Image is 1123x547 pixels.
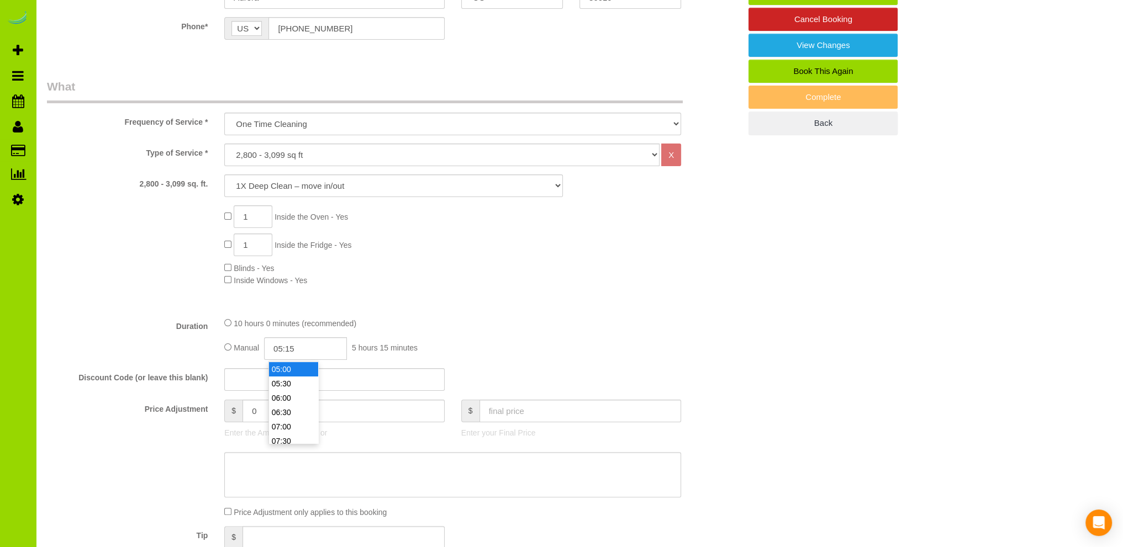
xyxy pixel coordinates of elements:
p: Enter your Final Price [461,427,681,438]
span: Inside Windows - Yes [234,276,307,285]
label: Price Adjustment [39,400,216,415]
li: 05:00 [269,362,318,376]
a: Book This Again [748,60,898,83]
label: Tip [39,526,216,541]
span: Manual [234,343,259,352]
div: Open Intercom Messenger [1085,509,1112,536]
span: Price Adjustment only applies to this booking [234,508,387,517]
img: Automaid Logo [7,11,29,26]
input: Phone* [268,17,444,40]
label: Phone* [39,17,216,32]
li: 06:30 [269,405,318,419]
a: Back [748,111,898,135]
input: final price [479,400,682,422]
legend: What [47,78,683,103]
span: 5 hours 15 minutes [352,343,418,352]
span: Inside the Oven - Yes [275,213,348,221]
span: $ [224,400,242,422]
label: Type of Service * [39,144,216,158]
li: 07:30 [269,434,318,448]
span: 10 hours 0 minutes (recommended) [234,319,356,328]
p: Enter the Amount to Adjust, or [224,427,444,438]
li: 06:00 [269,391,318,405]
span: Inside the Fridge - Yes [275,241,351,249]
a: View Changes [748,34,898,57]
li: 05:30 [269,376,318,391]
li: 07:00 [269,419,318,434]
label: Frequency of Service * [39,113,216,128]
label: 2,800 - 3,099 sq. ft. [39,174,216,189]
label: Duration [39,317,216,332]
a: Cancel Booking [748,8,898,31]
span: $ [461,400,479,422]
span: Blinds - Yes [234,264,274,273]
label: Discount Code (or leave this blank) [39,368,216,383]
